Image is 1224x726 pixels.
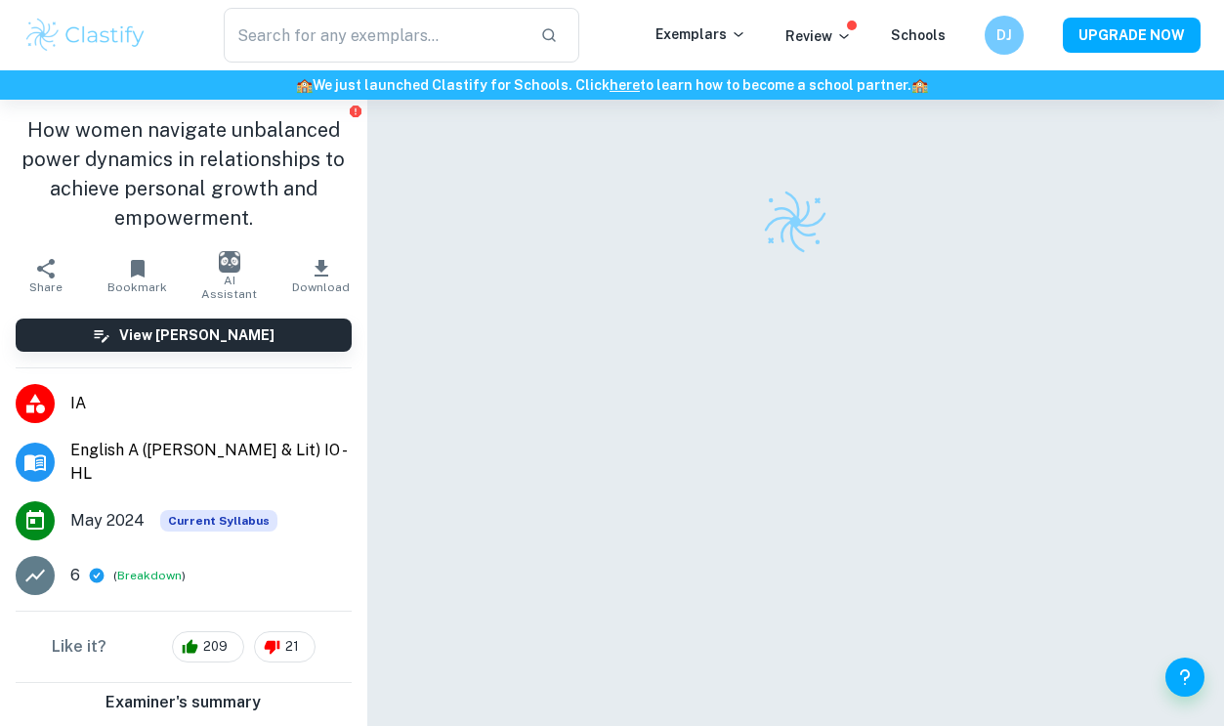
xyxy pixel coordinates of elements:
[52,635,106,659] h6: Like it?
[192,637,238,657] span: 209
[1165,658,1204,697] button: Help and Feedback
[160,510,277,532] span: Current Syllabus
[119,324,274,346] h6: View [PERSON_NAME]
[184,248,275,303] button: AI Assistant
[349,104,363,118] button: Report issue
[195,274,264,301] span: AI Assistant
[160,510,277,532] div: This exemplar is based on the current syllabus. Feel free to refer to it for inspiration/ideas wh...
[254,631,316,662] div: 21
[761,188,829,256] img: Clastify logo
[117,567,182,584] button: Breakdown
[224,8,525,63] input: Search for any exemplars...
[107,280,167,294] span: Bookmark
[296,77,313,93] span: 🏫
[4,74,1220,96] h6: We just launched Clastify for Schools. Click to learn how to become a school partner.
[113,567,186,585] span: ( )
[16,115,352,233] h1: How women navigate unbalanced power dynamics in relationships to achieve personal growth and empo...
[610,77,640,93] a: here
[172,631,244,662] div: 209
[1063,18,1201,53] button: UPGRADE NOW
[655,23,746,45] p: Exemplars
[785,25,852,47] p: Review
[911,77,928,93] span: 🏫
[16,319,352,352] button: View [PERSON_NAME]
[70,564,80,587] p: 6
[29,280,63,294] span: Share
[993,24,1016,46] h6: DJ
[70,392,352,415] span: IA
[8,691,359,714] h6: Examiner's summary
[92,248,184,303] button: Bookmark
[70,439,352,486] span: English A ([PERSON_NAME] & Lit) IO - HL
[891,27,946,43] a: Schools
[985,16,1024,55] button: DJ
[70,509,145,533] span: May 2024
[292,280,350,294] span: Download
[23,16,148,55] img: Clastify logo
[275,248,367,303] button: Download
[219,251,240,273] img: AI Assistant
[274,637,310,657] span: 21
